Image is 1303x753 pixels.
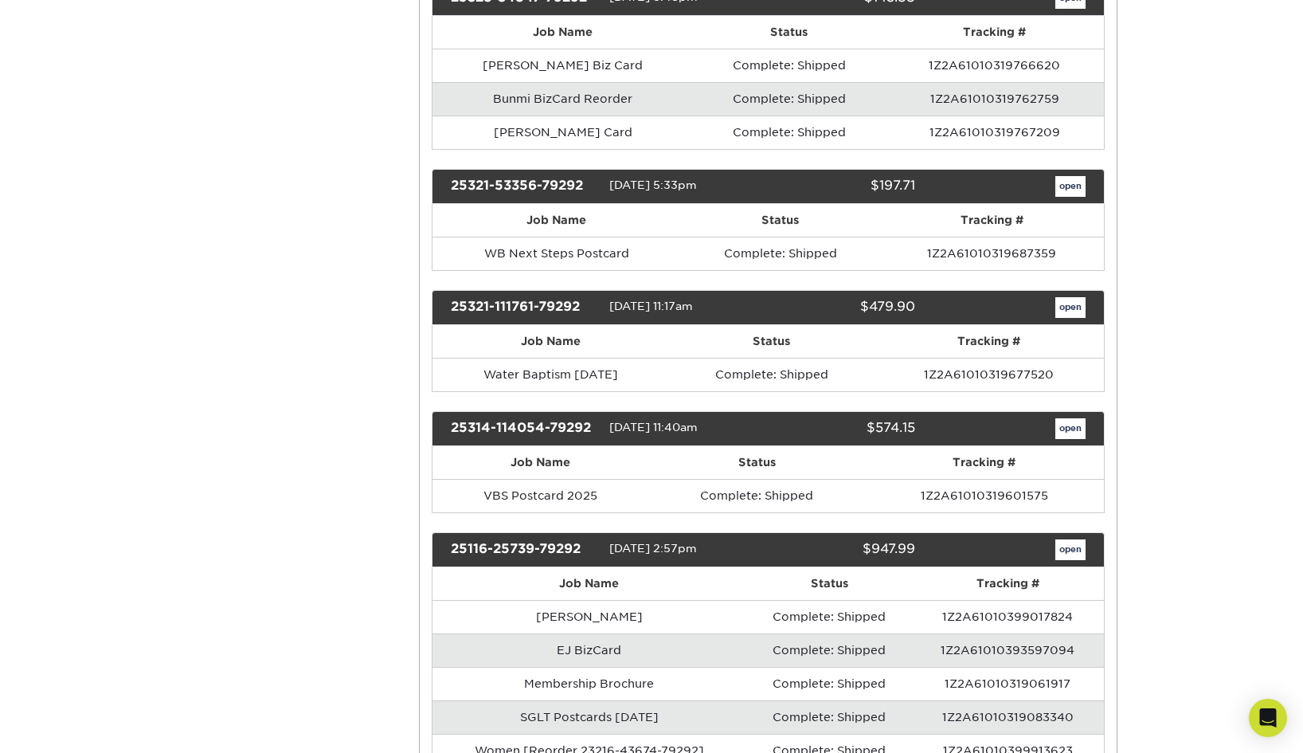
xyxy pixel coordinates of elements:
[885,49,1104,82] td: 1Z2A61010319766620
[756,176,926,197] div: $197.71
[694,116,886,149] td: Complete: Shipped
[912,600,1104,633] td: 1Z2A61010399017824
[746,667,912,700] td: Complete: Shipped
[432,204,681,237] th: Job Name
[432,82,694,116] td: Bunmi BizCard Reorder
[432,479,649,512] td: VBS Postcard 2025
[432,116,694,149] td: [PERSON_NAME] Card
[912,633,1104,667] td: 1Z2A61010393597094
[746,567,912,600] th: Status
[756,418,926,439] div: $574.15
[874,358,1104,391] td: 1Z2A61010319677520
[694,49,886,82] td: Complete: Shipped
[649,446,865,479] th: Status
[694,82,886,116] td: Complete: Shipped
[1055,539,1086,560] a: open
[439,418,609,439] div: 25314-114054-79292
[1055,297,1086,318] a: open
[439,539,609,560] div: 25116-25739-79292
[681,237,880,270] td: Complete: Shipped
[670,358,874,391] td: Complete: Shipped
[756,297,926,318] div: $479.90
[912,700,1104,734] td: 1Z2A61010319083340
[432,567,747,600] th: Job Name
[432,667,747,700] td: Membership Brochure
[432,358,671,391] td: Water Baptism [DATE]
[609,178,697,191] span: [DATE] 5:33pm
[670,325,874,358] th: Status
[649,479,865,512] td: Complete: Shipped
[746,700,912,734] td: Complete: Shipped
[694,16,886,49] th: Status
[912,567,1104,600] th: Tracking #
[746,600,912,633] td: Complete: Shipped
[885,116,1104,149] td: 1Z2A61010319767209
[609,542,697,555] span: [DATE] 2:57pm
[439,297,609,318] div: 25321-111761-79292
[609,421,698,433] span: [DATE] 11:40am
[1055,418,1086,439] a: open
[432,700,747,734] td: SGLT Postcards [DATE]
[885,82,1104,116] td: 1Z2A61010319762759
[432,16,694,49] th: Job Name
[432,237,681,270] td: WB Next Steps Postcard
[1055,176,1086,197] a: open
[756,539,926,560] div: $947.99
[746,633,912,667] td: Complete: Shipped
[609,300,693,312] span: [DATE] 11:17am
[1249,699,1287,737] div: Open Intercom Messenger
[874,325,1104,358] th: Tracking #
[864,479,1104,512] td: 1Z2A61010319601575
[880,204,1104,237] th: Tracking #
[432,600,747,633] td: [PERSON_NAME]
[432,325,671,358] th: Job Name
[439,176,609,197] div: 25321-53356-79292
[885,16,1104,49] th: Tracking #
[880,237,1104,270] td: 1Z2A61010319687359
[912,667,1104,700] td: 1Z2A61010319061917
[432,633,747,667] td: EJ BizCard
[432,49,694,82] td: [PERSON_NAME] Biz Card
[864,446,1104,479] th: Tracking #
[432,446,649,479] th: Job Name
[681,204,880,237] th: Status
